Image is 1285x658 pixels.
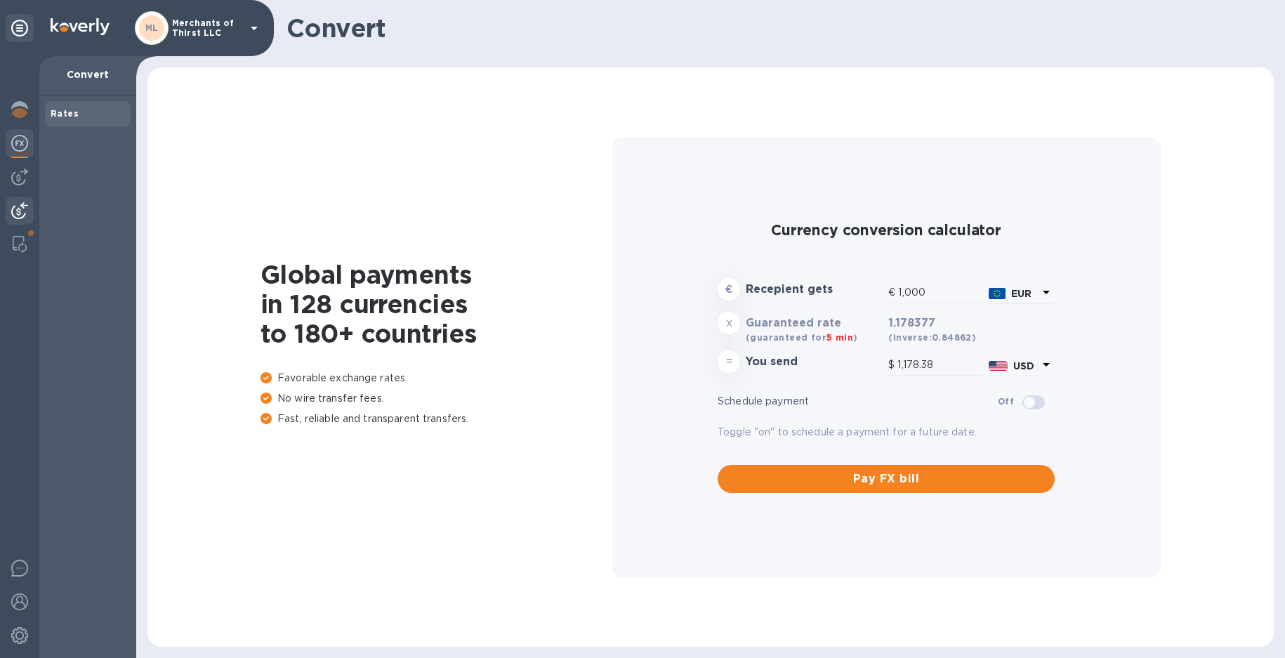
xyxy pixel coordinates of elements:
h3: 1.178377 [888,317,1055,330]
h1: Convert [286,13,1263,43]
input: Amount [897,355,983,376]
p: Merchants of Thirst LLC [172,18,242,38]
p: Fast, reliable and transparent transfers. [261,412,612,426]
span: Pay FX bill [729,471,1043,487]
b: EUR [1011,288,1032,299]
p: Schedule payment [718,394,998,409]
h3: Recepient gets [746,283,883,296]
b: (guaranteed for ) [746,332,857,343]
h1: Global payments in 128 currencies to 180+ countries [261,260,612,348]
span: 5 min [826,332,853,343]
h2: Currency conversion calculator [718,221,1055,239]
img: Logo [51,18,110,35]
div: = [718,350,740,373]
div: x [718,312,740,334]
b: (inverse: 0.84862 ) [888,332,976,343]
p: Favorable exchange rates. [261,371,612,386]
b: Rates [51,108,79,119]
div: $ [888,355,897,376]
b: Off [998,396,1014,407]
b: ML [145,22,159,33]
h3: You send [746,355,883,369]
p: Toggle "on" to schedule a payment for a future date. [718,425,1055,440]
button: Pay FX bill [718,465,1055,493]
strong: € [725,284,732,295]
img: USD [989,361,1008,371]
p: No wire transfer fees. [261,391,612,406]
div: Unpin categories [6,14,34,42]
b: USD [1013,360,1034,371]
img: Foreign exchange [11,135,28,152]
input: Amount [898,282,983,303]
p: Convert [51,67,125,81]
div: € [888,282,898,303]
h3: Guaranteed rate [746,317,883,330]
